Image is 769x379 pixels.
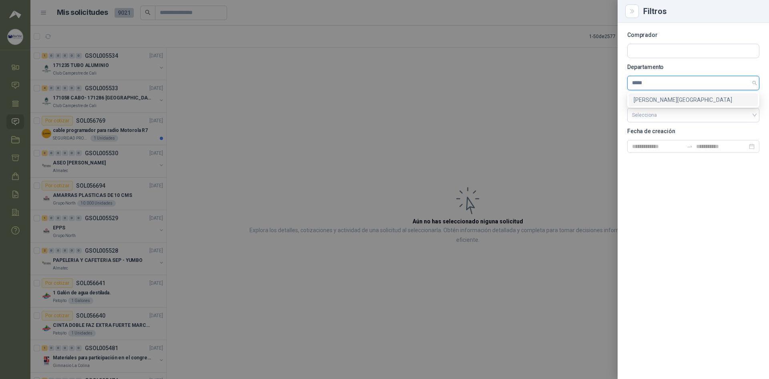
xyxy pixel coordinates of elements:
span: swap-right [686,143,693,150]
p: Fecha de creación [627,129,759,134]
span: to [686,143,693,150]
div: Filtros [643,7,759,15]
div: [PERSON_NAME][GEOGRAPHIC_DATA] [634,95,753,104]
button: Close [627,6,637,16]
div: Valle del Cauca [629,93,758,106]
p: Comprador [627,32,759,37]
p: Departamento [627,65,759,69]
